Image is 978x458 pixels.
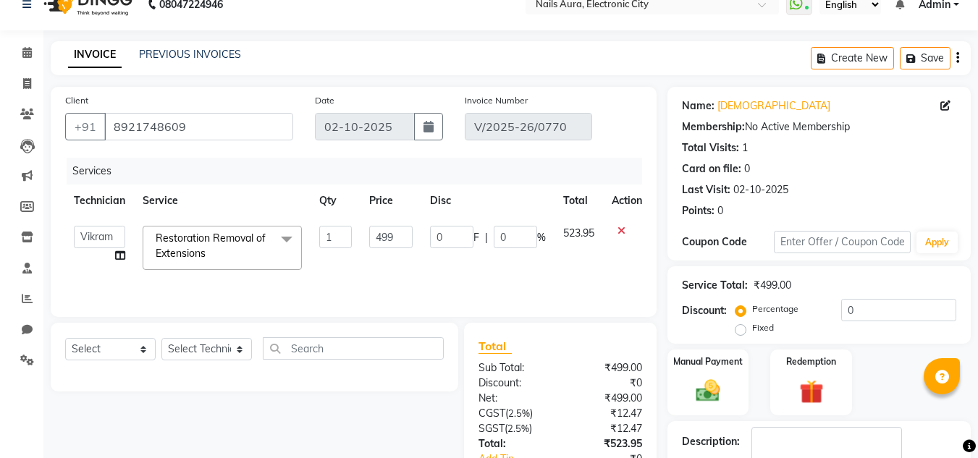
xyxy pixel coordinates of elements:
[682,182,730,198] div: Last Visit:
[682,98,714,114] div: Name:
[311,185,361,217] th: Qty
[754,278,791,293] div: ₹499.00
[465,94,528,107] label: Invoice Number
[752,321,774,334] label: Fixed
[485,230,488,245] span: |
[507,423,529,434] span: 2.5%
[560,406,653,421] div: ₹12.47
[717,98,830,114] a: [DEMOGRAPHIC_DATA]
[682,234,773,250] div: Coupon Code
[560,391,653,406] div: ₹499.00
[104,113,293,140] input: Search by Name/Mobile/Email/Code
[733,182,788,198] div: 02-10-2025
[67,158,653,185] div: Services
[811,47,894,69] button: Create New
[468,406,560,421] div: ( )
[742,140,748,156] div: 1
[468,436,560,451] div: Total:
[682,278,748,293] div: Service Total:
[682,119,745,135] div: Membership:
[479,339,512,354] span: Total
[473,230,479,245] span: F
[560,376,653,391] div: ₹0
[508,407,530,419] span: 2.5%
[673,355,743,368] label: Manual Payment
[792,377,831,407] img: _gift.svg
[682,303,727,318] div: Discount:
[479,422,505,435] span: SGST
[206,247,212,260] a: x
[563,226,594,239] span: 523.95
[717,203,723,219] div: 0
[468,376,560,391] div: Discount:
[560,360,653,376] div: ₹499.00
[682,119,956,135] div: No Active Membership
[682,434,740,449] div: Description:
[479,407,505,420] span: CGST
[537,230,546,245] span: %
[682,203,714,219] div: Points:
[156,232,266,260] span: Restoration Removal of Extensions
[468,421,560,436] div: ( )
[68,42,122,68] a: INVOICE
[900,47,950,69] button: Save
[468,391,560,406] div: Net:
[744,161,750,177] div: 0
[555,185,603,217] th: Total
[774,231,911,253] input: Enter Offer / Coupon Code
[752,302,798,315] label: Percentage
[682,161,741,177] div: Card on file:
[139,48,241,61] a: PREVIOUS INVOICES
[65,94,88,107] label: Client
[421,185,555,217] th: Disc
[560,436,653,451] div: ₹523.95
[315,94,334,107] label: Date
[65,185,134,217] th: Technician
[263,337,444,360] input: Search
[134,185,311,217] th: Service
[786,355,836,368] label: Redemption
[688,377,728,404] img: _cash.svg
[682,140,739,156] div: Total Visits:
[560,421,653,436] div: ₹12.47
[603,185,651,217] th: Action
[916,232,958,253] button: Apply
[468,360,560,376] div: Sub Total:
[65,113,106,140] button: +91
[361,185,421,217] th: Price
